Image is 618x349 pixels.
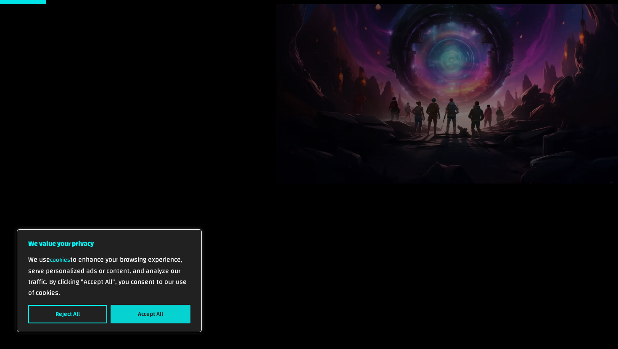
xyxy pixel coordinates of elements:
p: We value your privacy [28,238,190,249]
div: We value your privacy [17,229,202,332]
p: We use to enhance your browsing experience, serve personalized ads or content, and analyze our tr... [28,254,190,298]
iframe: Chat Widget [576,309,618,349]
button: Reject All [28,305,107,323]
button: Accept All [111,305,190,323]
a: cookies [50,255,70,265]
